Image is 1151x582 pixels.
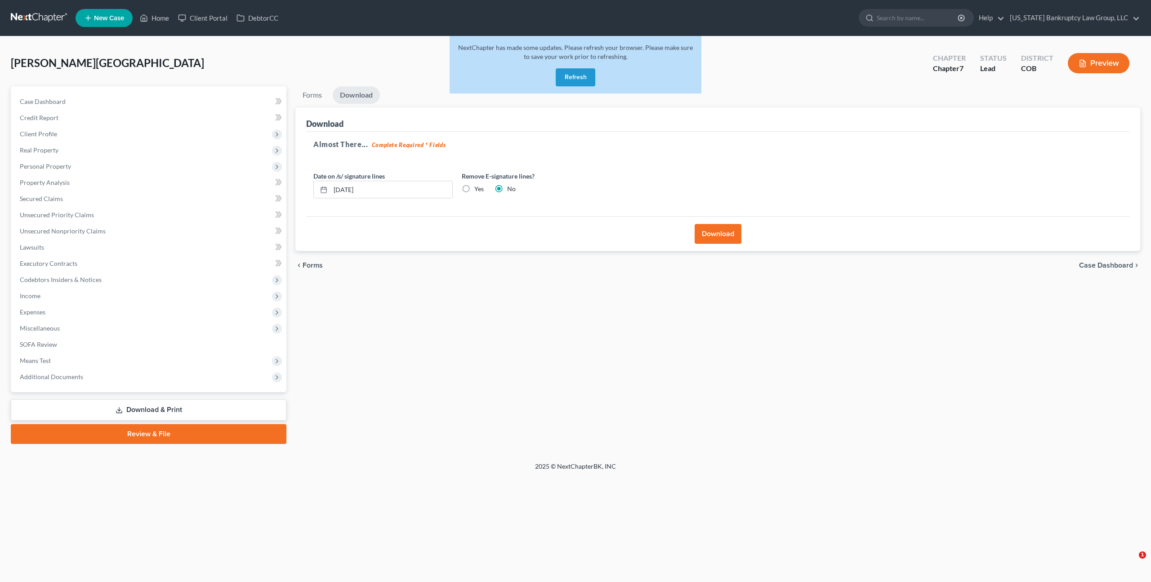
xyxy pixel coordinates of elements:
span: Real Property [20,146,58,154]
div: 2025 © NextChapterBK, INC [319,462,832,478]
span: 7 [959,64,964,72]
span: Means Test [20,357,51,364]
span: Lawsuits [20,243,44,251]
span: Unsecured Nonpriority Claims [20,227,106,235]
input: MM/DD/YYYY [330,181,452,198]
label: Yes [474,184,484,193]
span: Forms [303,262,323,269]
a: Home [135,10,174,26]
h5: Almost There... [313,139,1122,150]
i: chevron_left [295,262,303,269]
div: District [1021,53,1053,63]
button: Refresh [556,68,595,86]
a: Credit Report [13,110,286,126]
a: Property Analysis [13,175,286,191]
span: Codebtors Insiders & Notices [20,276,102,283]
span: NextChapter has made some updates. Please refresh your browser. Please make sure to save your wor... [458,44,693,60]
span: Expenses [20,308,45,316]
div: Chapter [933,53,966,63]
a: SOFA Review [13,336,286,353]
i: chevron_right [1133,262,1140,269]
span: Case Dashboard [1079,262,1133,269]
span: SOFA Review [20,340,57,348]
span: Executory Contracts [20,260,77,267]
a: Forms [295,86,329,104]
span: Secured Claims [20,195,63,202]
button: Download [695,224,741,244]
div: COB [1021,63,1053,74]
button: Preview [1068,53,1129,73]
span: New Case [94,15,124,22]
button: chevron_left Forms [295,262,335,269]
span: Property Analysis [20,179,70,186]
a: Review & File [11,424,286,444]
strong: Complete Required * Fields [372,141,446,148]
label: Date on /s/ signature lines [313,171,385,181]
input: Search by name... [877,9,959,26]
a: Case Dashboard chevron_right [1079,262,1140,269]
div: Chapter [933,63,966,74]
span: Additional Documents [20,373,83,381]
a: Executory Contracts [13,255,286,272]
a: [US_STATE] Bankruptcy Law Group, LLC [1005,10,1140,26]
span: 1 [1139,551,1146,559]
a: Unsecured Nonpriority Claims [13,223,286,239]
div: Download [306,118,344,129]
div: Status [980,53,1007,63]
a: DebtorCC [232,10,283,26]
a: Unsecured Priority Claims [13,207,286,223]
label: No [507,184,516,193]
a: Lawsuits [13,239,286,255]
a: Client Portal [174,10,232,26]
a: Case Dashboard [13,94,286,110]
a: Secured Claims [13,191,286,207]
div: Lead [980,63,1007,74]
iframe: Intercom live chat [1120,551,1142,573]
span: Client Profile [20,130,57,138]
span: Credit Report [20,114,58,121]
label: Remove E-signature lines? [462,171,601,181]
span: Miscellaneous [20,324,60,332]
span: Unsecured Priority Claims [20,211,94,219]
a: Help [974,10,1004,26]
span: Personal Property [20,162,71,170]
span: [PERSON_NAME][GEOGRAPHIC_DATA] [11,56,204,69]
span: Case Dashboard [20,98,66,105]
span: Income [20,292,40,300]
a: Download & Print [11,399,286,421]
a: Download [333,86,380,104]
